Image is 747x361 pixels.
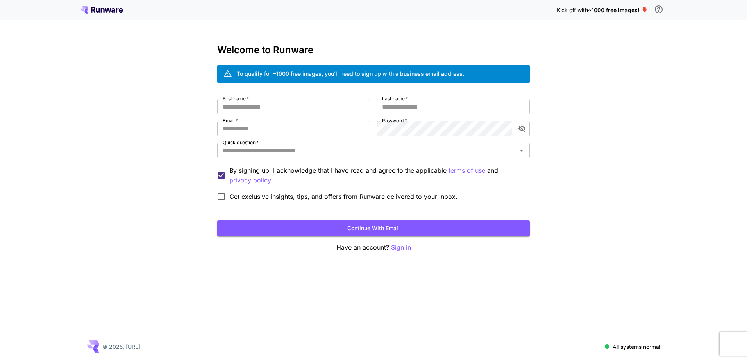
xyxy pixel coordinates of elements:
[217,45,530,55] h3: Welcome to Runware
[613,343,660,351] p: All systems normal
[449,166,485,175] button: By signing up, I acknowledge that I have read and agree to the applicable and privacy policy.
[391,243,411,252] button: Sign in
[229,175,273,185] p: privacy policy.
[223,95,249,102] label: First name
[557,7,588,13] span: Kick off with
[515,122,529,136] button: toggle password visibility
[223,139,259,146] label: Quick question
[588,7,648,13] span: ~1000 free images! 🎈
[651,2,667,17] button: In order to qualify for free credit, you need to sign up with a business email address and click ...
[237,70,464,78] div: To qualify for ~1000 free images, you’ll need to sign up with a business email address.
[449,166,485,175] p: terms of use
[382,117,407,124] label: Password
[382,95,408,102] label: Last name
[223,117,238,124] label: Email
[229,175,273,185] button: By signing up, I acknowledge that I have read and agree to the applicable terms of use and
[217,243,530,252] p: Have an account?
[229,166,524,185] p: By signing up, I acknowledge that I have read and agree to the applicable and
[229,192,457,201] span: Get exclusive insights, tips, and offers from Runware delivered to your inbox.
[102,343,140,351] p: © 2025, [URL]
[217,220,530,236] button: Continue with email
[516,145,527,156] button: Open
